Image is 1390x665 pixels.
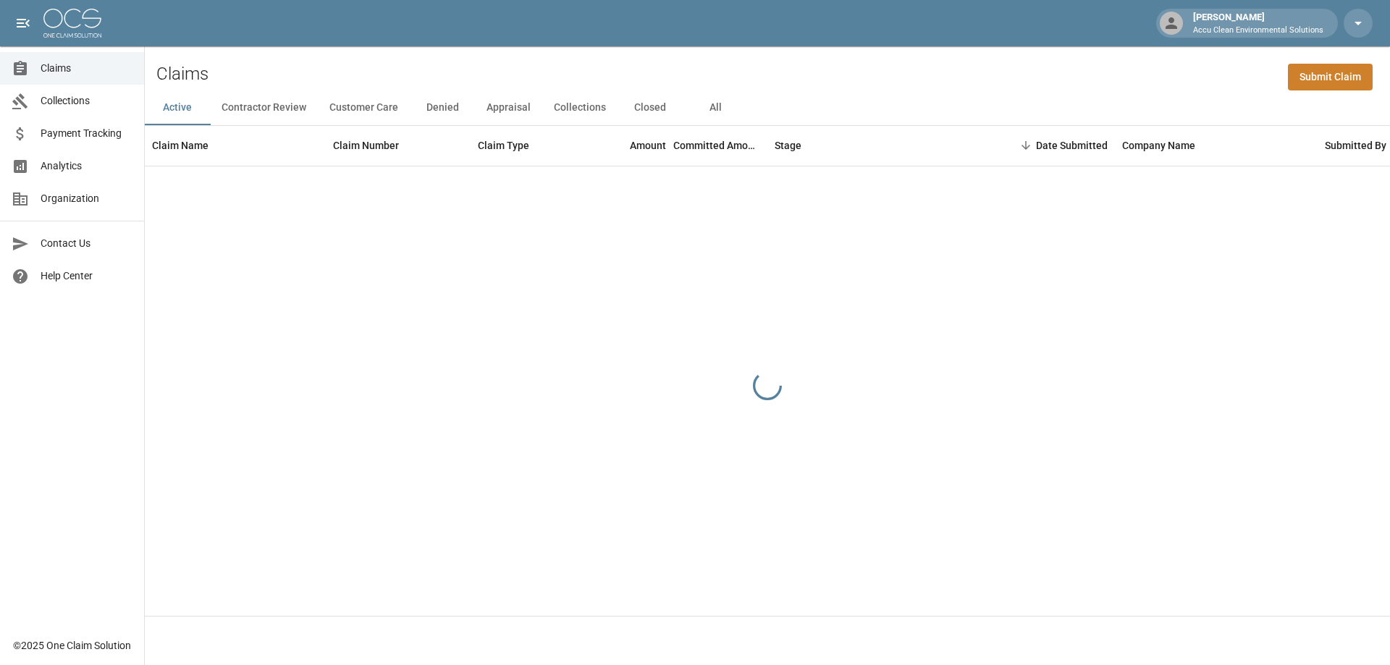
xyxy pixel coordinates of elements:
[145,90,210,125] button: Active
[410,90,475,125] button: Denied
[326,125,471,166] div: Claim Number
[775,125,801,166] div: Stage
[41,236,132,251] span: Contact Us
[145,90,1390,125] div: dynamic tabs
[41,126,132,141] span: Payment Tracking
[1036,125,1108,166] div: Date Submitted
[673,125,767,166] div: Committed Amount
[41,268,132,284] span: Help Center
[630,125,666,166] div: Amount
[41,191,132,206] span: Organization
[683,90,748,125] button: All
[767,125,985,166] div: Stage
[41,158,132,174] span: Analytics
[985,125,1115,166] div: Date Submitted
[1187,10,1329,36] div: [PERSON_NAME]
[43,9,101,38] img: ocs-logo-white-transparent.png
[542,90,618,125] button: Collections
[1115,125,1318,166] div: Company Name
[673,125,760,166] div: Committed Amount
[475,90,542,125] button: Appraisal
[9,9,38,38] button: open drawer
[13,638,131,653] div: © 2025 One Claim Solution
[41,61,132,76] span: Claims
[318,90,410,125] button: Customer Care
[210,90,318,125] button: Contractor Review
[333,125,399,166] div: Claim Number
[41,93,132,109] span: Collections
[471,125,579,166] div: Claim Type
[145,125,326,166] div: Claim Name
[478,125,529,166] div: Claim Type
[152,125,208,166] div: Claim Name
[1288,64,1373,90] a: Submit Claim
[1193,25,1323,37] p: Accu Clean Environmental Solutions
[1122,125,1195,166] div: Company Name
[1016,135,1036,156] button: Sort
[1325,125,1386,166] div: Submitted By
[618,90,683,125] button: Closed
[156,64,208,85] h2: Claims
[579,125,673,166] div: Amount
